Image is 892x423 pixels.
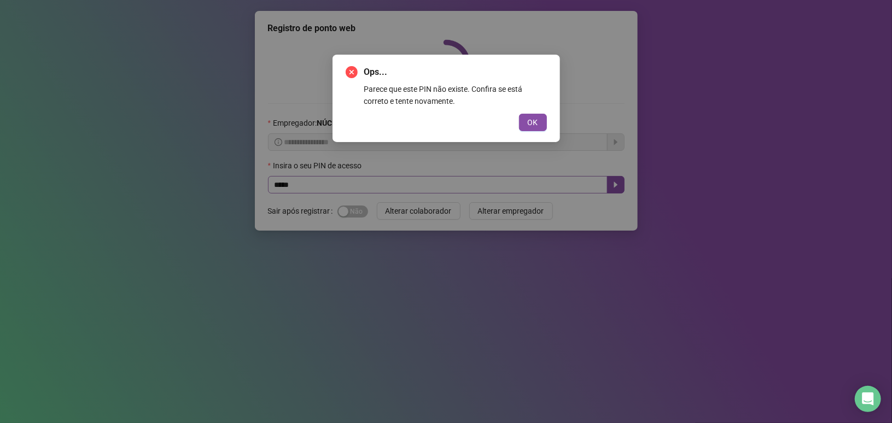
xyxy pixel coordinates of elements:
span: OK [528,116,538,128]
div: Open Intercom Messenger [855,386,881,412]
button: OK [519,114,547,131]
div: Parece que este PIN não existe. Confira se está correto e tente novamente. [364,83,547,107]
span: close-circle [346,66,358,78]
span: Ops... [364,66,547,79]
